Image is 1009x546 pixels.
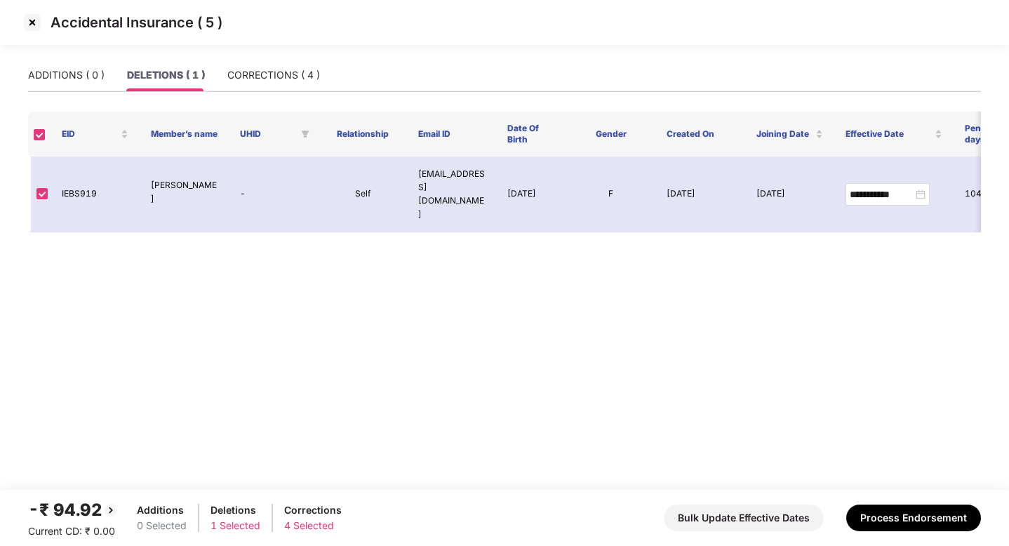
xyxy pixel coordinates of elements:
[407,157,496,232] td: [EMAIL_ADDRESS][DOMAIN_NAME]
[28,67,105,83] div: ADDITIONS ( 0 )
[211,518,260,533] div: 1 Selected
[846,505,981,531] button: Process Endorsement
[227,67,320,83] div: CORRECTIONS ( 4 )
[745,112,834,157] th: Joining Date
[655,112,744,157] th: Created On
[284,518,342,533] div: 4 Selected
[496,157,566,232] td: [DATE]
[21,11,44,34] img: svg+xml;base64,PHN2ZyBpZD0iQ3Jvc3MtMzJ4MzIiIHhtbG5zPSJodHRwOi8vd3d3LnczLm9yZy8yMDAwL3N2ZyIgd2lkdG...
[62,128,118,140] span: EID
[496,112,566,157] th: Date Of Birth
[140,112,229,157] th: Member’s name
[745,157,834,232] td: [DATE]
[407,112,496,157] th: Email ID
[28,525,115,537] span: Current CD: ₹ 0.00
[566,157,655,232] td: F
[229,157,318,232] td: -
[137,502,187,518] div: Additions
[298,126,312,142] span: filter
[566,112,655,157] th: Gender
[102,502,119,519] img: svg+xml;base64,PHN2ZyBpZD0iQmFjay0yMHgyMCIgeG1sbnM9Imh0dHA6Ly93d3cudzMub3JnLzIwMDAvc3ZnIiB3aWR0aD...
[834,112,954,157] th: Effective Date
[846,128,932,140] span: Effective Date
[28,497,119,524] div: -₹ 94.92
[756,128,813,140] span: Joining Date
[284,502,342,518] div: Corrections
[51,112,140,157] th: EID
[151,179,218,206] p: [PERSON_NAME]
[318,157,407,232] td: Self
[318,112,407,157] th: Relationship
[127,67,205,83] div: DELETIONS ( 1 )
[301,130,309,138] span: filter
[655,157,744,232] td: [DATE]
[137,518,187,533] div: 0 Selected
[51,157,140,232] td: IEBS919
[240,128,295,140] span: UHID
[51,14,222,31] p: Accidental Insurance ( 5 )
[664,505,824,531] button: Bulk Update Effective Dates
[211,502,260,518] div: Deletions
